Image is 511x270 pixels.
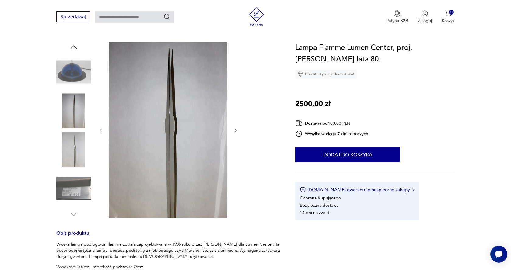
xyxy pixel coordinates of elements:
button: Sprzedawaj [56,11,90,22]
img: Zdjęcie produktu Lampa Flamme Lumen Center, proj. G.Derain lata 80. [56,171,91,206]
p: Włoska lampa podłogowa Flamme została zaprojektowana w 1986 roku przez [PERSON_NAME] dla Lumen Ce... [56,241,281,260]
p: Patyna B2B [386,18,408,24]
button: Szukaj [163,13,171,20]
li: Bezpieczna dostawa [300,202,338,208]
div: 0 [449,10,454,15]
button: [DOMAIN_NAME] gwarantuje bezpieczne zakupy [300,187,414,193]
img: Ikona medalu [394,10,400,17]
img: Zdjęcie produktu Lampa Flamme Lumen Center, proj. G.Derain lata 80. [56,55,91,89]
button: Zaloguj [418,10,432,24]
img: Zdjęcie produktu Lampa Flamme Lumen Center, proj. G.Derain lata 80. [56,93,91,128]
button: Dodaj do koszyka [295,147,400,162]
a: Ikona medaluPatyna B2B [386,10,408,24]
li: Ochrona Kupującego [300,195,341,201]
p: Wysokość: 207cm, szerokość podstawy: 25cm [56,264,281,270]
a: Sprzedawaj [56,15,90,19]
img: Zdjęcie produktu Lampa Flamme Lumen Center, proj. G.Derain lata 80. [56,132,91,167]
h3: Opis produktu [56,231,281,241]
img: Zdjęcie produktu Lampa Flamme Lumen Center, proj. G.Derain lata 80. [109,42,227,218]
img: Ikona strzałki w prawo [412,188,414,191]
img: Ikonka użytkownika [422,10,428,16]
div: Wysyłka w ciągu 7 dni roboczych [295,130,368,137]
p: Koszyk [442,18,455,24]
iframe: Smartsupp widget button [490,246,507,263]
div: Unikat - tylko jedna sztuka! [295,70,357,79]
h1: Lampa Flamme Lumen Center, proj. [PERSON_NAME] lata 80. [295,42,455,65]
img: Ikona certyfikatu [300,187,306,193]
img: Ikona dostawy [295,119,303,127]
img: Ikona diamentu [298,71,303,77]
img: Ikona koszyka [445,10,451,16]
li: 14 dni na zwrot [300,210,329,216]
p: Zaloguj [418,18,432,24]
div: Dostawa od 100,00 PLN [295,119,368,127]
p: 2500,00 zł [295,98,331,110]
img: Patyna - sklep z meblami i dekoracjami vintage [247,7,266,26]
button: Patyna B2B [386,10,408,24]
button: 0Koszyk [442,10,455,24]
